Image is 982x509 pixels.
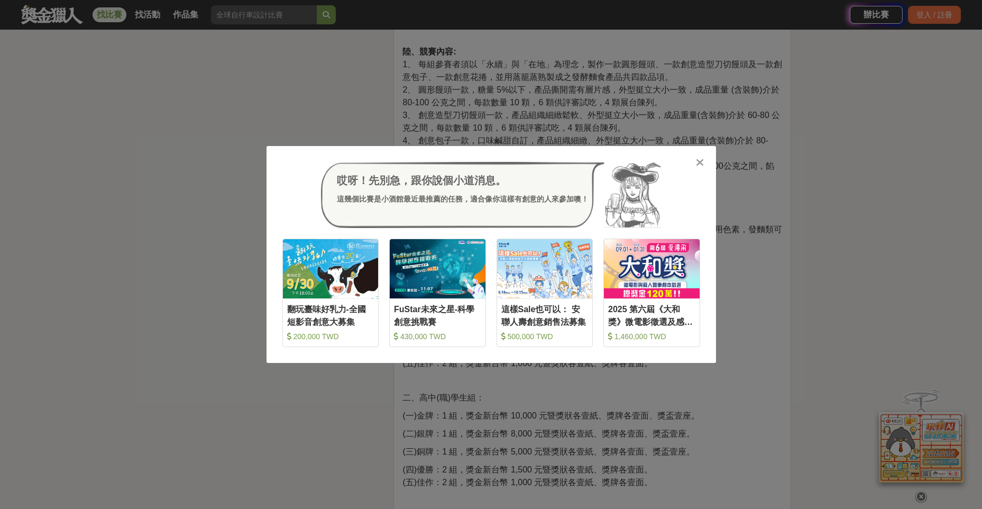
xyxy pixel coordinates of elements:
[389,239,486,347] a: Cover ImageFuStar未來之星-科學創意挑戰賽 430,000 TWD
[497,239,593,298] img: Cover Image
[283,239,379,298] img: Cover Image
[337,172,589,188] div: 哎呀！先別急，跟你說個小道消息。
[287,303,374,327] div: 翻玩臺味好乳力-全國短影音創意大募集
[608,331,695,342] div: 1,460,000 TWD
[501,303,589,327] div: 這樣Sale也可以： 安聯人壽創意銷售法募集
[394,303,481,327] div: FuStar未來之星-科學創意挑戰賽
[497,239,593,347] a: Cover Image這樣Sale也可以： 安聯人壽創意銷售法募集 500,000 TWD
[337,194,589,205] div: 這幾個比賽是小酒館最近最推薦的任務，適合像你這樣有創意的人來參加噢！
[603,239,700,347] a: Cover Image2025 第六屆《大和獎》微電影徵選及感人實事分享 1,460,000 TWD
[390,239,485,298] img: Cover Image
[608,303,695,327] div: 2025 第六屆《大和獎》微電影徵選及感人實事分享
[282,239,379,347] a: Cover Image翻玩臺味好乳力-全國短影音創意大募集 200,000 TWD
[501,331,589,342] div: 500,000 TWD
[604,239,700,298] img: Cover Image
[394,331,481,342] div: 430,000 TWD
[287,331,374,342] div: 200,000 TWD
[604,162,662,229] img: Avatar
